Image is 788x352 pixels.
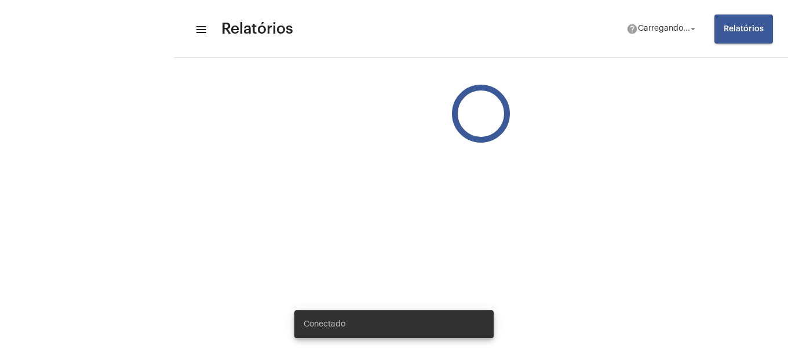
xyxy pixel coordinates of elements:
button: Carregando... [619,17,705,41]
mat-icon: arrow_drop_down [688,24,698,34]
mat-icon: help [626,23,638,35]
button: Relatórios [714,14,773,43]
span: Relatórios [724,25,764,33]
span: Conectado [304,318,345,330]
span: Carregando... [638,25,690,33]
span: Relatórios [221,20,293,38]
mat-icon: sidenav icon [195,23,206,37]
